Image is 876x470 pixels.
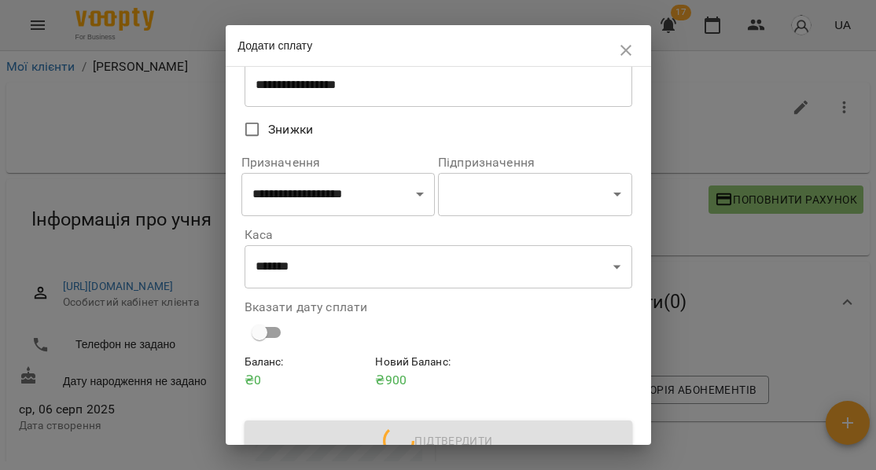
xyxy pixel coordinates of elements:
[268,120,313,139] span: Знижки
[375,371,500,390] p: ₴ 900
[238,39,313,52] span: Додати сплату
[245,301,632,314] label: Вказати дату сплати
[245,354,370,371] h6: Баланс :
[245,371,370,390] p: ₴ 0
[245,229,632,241] label: Каса
[375,354,500,371] h6: Новий Баланс :
[438,156,632,169] label: Підпризначення
[241,156,436,169] label: Призначення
